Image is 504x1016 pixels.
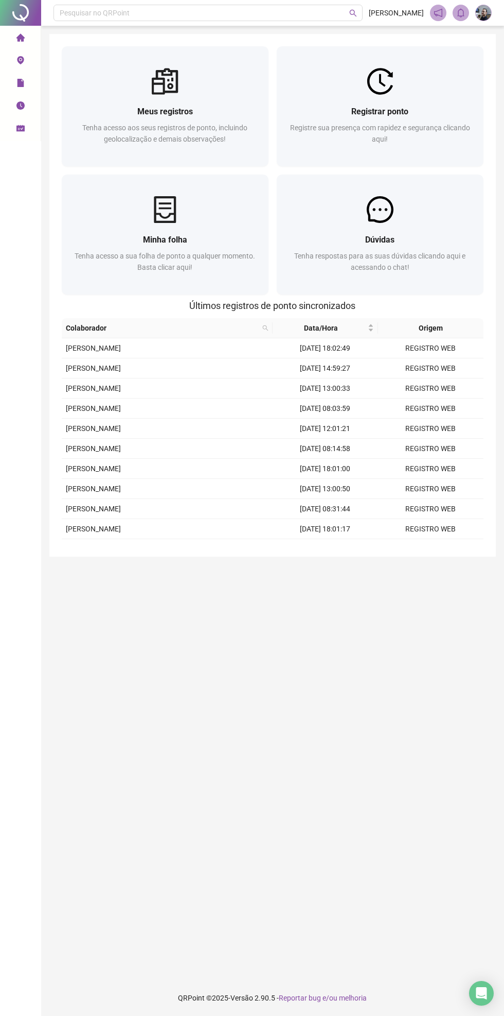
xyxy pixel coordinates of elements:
[378,499,483,519] td: REGISTRO WEB
[66,364,121,372] span: [PERSON_NAME]
[66,384,121,392] span: [PERSON_NAME]
[273,459,378,479] td: [DATE] 18:01:00
[66,424,121,433] span: [PERSON_NAME]
[143,235,187,245] span: Minha folha
[279,994,367,1002] span: Reportar bug e/ou melhoria
[16,97,25,117] span: clock-circle
[277,46,483,166] a: Registrar pontoRegistre sua presença com rapidez e segurança clicando aqui!
[273,358,378,378] td: [DATE] 14:59:27
[66,525,121,533] span: [PERSON_NAME]
[16,74,25,95] span: file
[137,107,193,116] span: Meus registros
[378,399,483,419] td: REGISTRO WEB
[190,300,356,311] span: Últimos registros de ponto sincronizados
[273,419,378,439] td: [DATE] 12:01:21
[41,980,504,1016] footer: QRPoint © 2025 - 2.90.5 -
[378,358,483,378] td: REGISTRO WEB
[378,519,483,539] td: REGISTRO WEB
[273,539,378,559] td: [DATE] 14:57:54
[62,175,268,295] a: Minha folhaTenha acesso a sua folha de ponto a qualquer momento. Basta clicar aqui!
[273,338,378,358] td: [DATE] 18:02:49
[66,505,121,513] span: [PERSON_NAME]
[277,175,483,295] a: DúvidasTenha respostas para as suas dúvidas clicando aqui e acessando o chat!
[66,322,258,334] span: Colaborador
[231,994,254,1002] span: Versão
[456,8,465,18] span: bell
[352,107,409,116] span: Registrar ponto
[62,46,268,166] a: Meus registrosTenha acesso aos seus registros de ponto, incluindo geolocalização e demais observa...
[273,519,378,539] td: [DATE] 18:01:17
[378,539,483,559] td: REGISTRO WEB
[378,479,483,499] td: REGISTRO WEB
[378,459,483,479] td: REGISTRO WEB
[469,981,494,1006] div: Open Intercom Messenger
[378,318,483,338] th: Origem
[378,338,483,358] td: REGISTRO WEB
[476,5,491,21] img: 65004
[66,444,121,453] span: [PERSON_NAME]
[16,119,25,140] span: schedule
[16,29,25,49] span: home
[378,439,483,459] td: REGISTRO WEB
[273,439,378,459] td: [DATE] 08:14:58
[369,7,424,19] span: [PERSON_NAME]
[366,235,395,245] span: Dúvidas
[273,479,378,499] td: [DATE] 13:00:50
[262,325,268,331] span: search
[273,399,378,419] td: [DATE] 08:03:59
[16,51,25,72] span: environment
[273,378,378,399] td: [DATE] 13:00:33
[66,404,121,412] span: [PERSON_NAME]
[378,419,483,439] td: REGISTRO WEB
[295,252,466,271] span: Tenha respostas para as suas dúvidas clicando aqui e acessando o chat!
[66,485,121,493] span: [PERSON_NAME]
[277,322,366,334] span: Data/Hora
[260,320,271,336] span: search
[273,499,378,519] td: [DATE] 08:31:44
[378,378,483,399] td: REGISTRO WEB
[75,252,256,271] span: Tenha acesso a sua folha de ponto a qualquer momento. Basta clicar aqui!
[273,318,378,338] th: Data/Hora
[83,124,248,143] span: Tenha acesso aos seus registros de ponto, incluindo geolocalização e demais observações!
[434,8,443,18] span: notification
[349,9,357,17] span: search
[66,464,121,473] span: [PERSON_NAME]
[290,124,470,143] span: Registre sua presença com rapidez e segurança clicando aqui!
[66,344,121,352] span: [PERSON_NAME]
